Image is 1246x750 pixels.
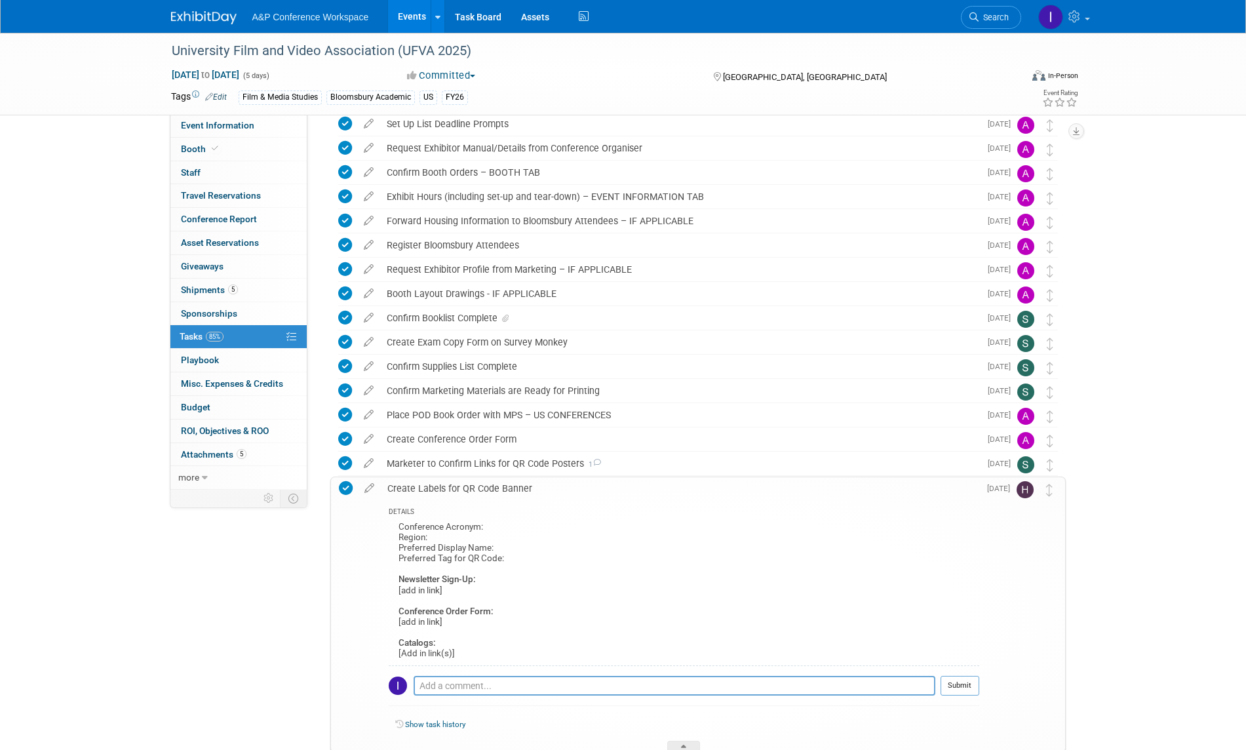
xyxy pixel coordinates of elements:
a: edit [357,385,380,397]
i: Move task [1047,265,1053,277]
img: Format-Inperson.png [1032,70,1045,81]
i: Move task [1047,289,1053,302]
img: Shereen Muhyeddeen [1017,384,1034,401]
span: Event Information [181,120,254,130]
span: Booth [181,144,221,154]
span: Budget [181,402,210,412]
span: [DATE] [988,313,1017,323]
div: Exhibit Hours (including set-up and tear-down) – EVENT INFORMATION TAB [380,186,980,208]
i: Move task [1047,410,1053,423]
a: edit [357,361,380,372]
span: [DATE] [988,410,1017,420]
span: [DATE] [988,289,1017,298]
div: Film & Media Studies [239,90,322,104]
div: Place POD Book Order with MPS – US CONFERENCES [380,404,980,426]
div: FY26 [442,90,468,104]
span: Staff [181,167,201,178]
img: Ira Sumarno [389,677,407,695]
span: Shipments [181,285,238,295]
img: Amanda Oney [1017,262,1034,279]
img: Amanda Oney [1017,238,1034,255]
a: edit [357,336,380,348]
i: Move task [1047,435,1053,447]
span: more [178,472,199,483]
span: [DATE] [988,192,1017,201]
a: Asset Reservations [170,231,307,254]
a: edit [357,191,380,203]
span: Playbook [181,355,219,365]
span: A&P Conference Workspace [252,12,369,22]
div: Bloomsbury Academic [326,90,415,104]
a: edit [357,433,380,445]
i: Move task [1047,119,1053,132]
a: edit [357,312,380,324]
a: Sponsorships [170,302,307,325]
div: Request Exhibitor Manual/Details from Conference Organiser [380,137,980,159]
span: Misc. Expenses & Credits [181,378,283,389]
div: Conference Acronym: Region: Preferred Display Name: Preferred Tag for QR Code: [add in link] [add... [389,519,979,665]
a: Booth [170,138,307,161]
a: Edit [205,92,227,102]
a: Giveaways [170,255,307,278]
a: Show task history [405,720,465,729]
span: [DATE] [988,119,1017,128]
img: Shereen Muhyeddeen [1017,359,1034,376]
img: ExhibitDay [171,11,237,24]
span: Sponsorships [181,308,237,319]
td: Personalize Event Tab Strip [258,490,281,507]
span: [DATE] [988,386,1017,395]
i: Move task [1047,192,1053,205]
div: Create Labels for QR Code Banner [381,477,979,500]
td: Tags [171,90,227,105]
span: 5 [228,285,238,294]
span: [DATE] [DATE] [171,69,240,81]
a: Event Information [170,114,307,137]
div: University Film and Video Association (UFVA 2025) [167,39,1002,63]
span: 1 [584,460,601,469]
div: Create Exam Copy Form on Survey Monkey [380,331,980,353]
a: edit [357,458,380,469]
span: [DATE] [987,484,1017,493]
i: Move task [1047,459,1053,471]
img: Amanda Oney [1017,408,1034,425]
span: Attachments [181,449,246,460]
span: Tasks [180,331,224,342]
span: Giveaways [181,261,224,271]
span: [DATE] [988,338,1017,347]
a: edit [358,483,381,494]
div: Confirm Supplies List Complete [380,355,980,378]
span: Search [979,12,1009,22]
b: Conference Order Form: [399,606,494,616]
div: Set Up List Deadline Prompts [380,113,980,135]
i: Move task [1047,144,1053,156]
a: ROI, Objectives & ROO [170,420,307,443]
span: Conference Report [181,214,257,224]
span: 85% [206,332,224,342]
div: Confirm Marketing Materials are Ready for Printing [380,380,980,402]
span: [DATE] [988,265,1017,274]
a: edit [357,167,380,178]
b: Catalogs: [399,638,436,648]
span: [GEOGRAPHIC_DATA], [GEOGRAPHIC_DATA] [723,72,887,82]
a: Playbook [170,349,307,372]
span: [DATE] [988,168,1017,177]
button: Committed [402,69,480,83]
img: Amanda Oney [1017,165,1034,182]
i: Move task [1046,484,1053,496]
img: Shereen Muhyeddeen [1017,311,1034,328]
img: Amanda Oney [1017,214,1034,231]
span: [DATE] [988,241,1017,250]
img: Amanda Oney [1017,432,1034,449]
a: Staff [170,161,307,184]
a: edit [357,215,380,227]
div: Confirm Booth Orders – BOOTH TAB [380,161,980,184]
div: DETAILS [389,507,979,519]
span: Asset Reservations [181,237,259,248]
a: Tasks85% [170,325,307,348]
img: Shereen Muhyeddeen [1017,456,1034,473]
img: Samantha Klein [1017,335,1034,352]
span: 5 [237,449,246,459]
a: Attachments5 [170,443,307,466]
i: Move task [1047,168,1053,180]
td: Toggle Event Tabs [280,490,307,507]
